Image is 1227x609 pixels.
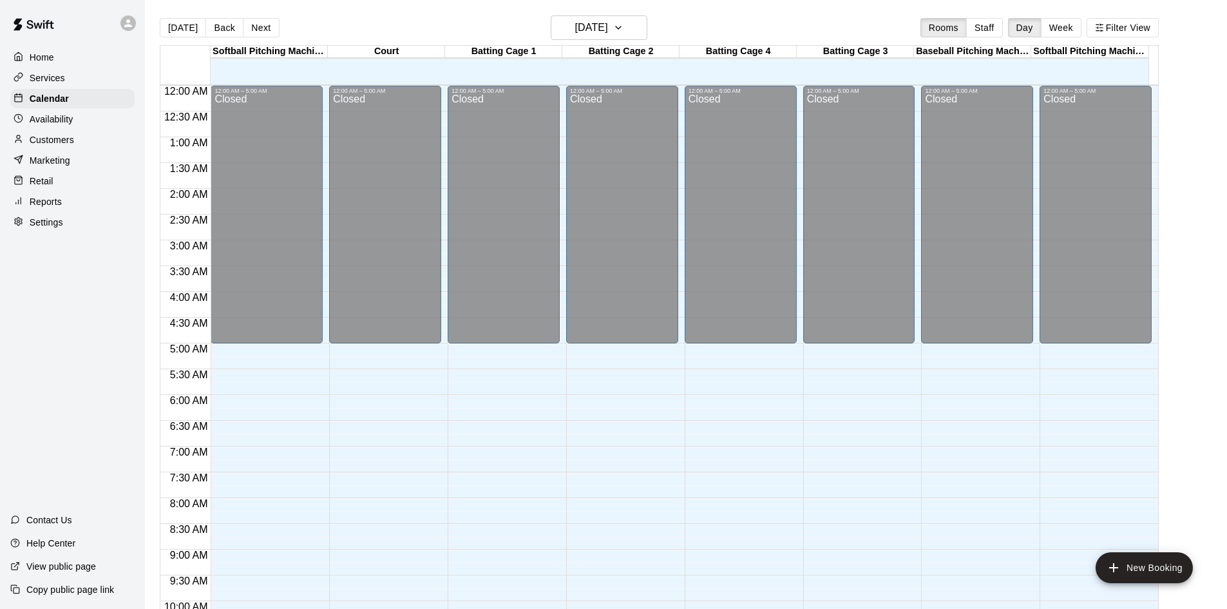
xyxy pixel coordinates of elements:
[448,86,560,343] div: 12:00 AM – 5:00 AM: Closed
[167,163,211,174] span: 1:30 AM
[167,137,211,148] span: 1:00 AM
[243,18,279,37] button: Next
[167,524,211,535] span: 8:30 AM
[1041,18,1081,37] button: Week
[10,68,135,88] a: Services
[562,46,680,58] div: Batting Cage 2
[30,113,73,126] p: Availability
[167,266,211,277] span: 3:30 AM
[445,46,562,58] div: Batting Cage 1
[167,575,211,586] span: 9:30 AM
[30,195,62,208] p: Reports
[921,86,1033,343] div: 12:00 AM – 5:00 AM: Closed
[26,560,96,573] p: View public page
[570,94,674,348] div: Closed
[161,111,211,122] span: 12:30 AM
[10,171,135,191] a: Retail
[689,94,793,348] div: Closed
[167,550,211,561] span: 9:00 AM
[161,86,211,97] span: 12:00 AM
[211,86,323,343] div: 12:00 AM – 5:00 AM: Closed
[551,15,647,40] button: [DATE]
[30,92,69,105] p: Calendar
[30,216,63,229] p: Settings
[30,51,54,64] p: Home
[205,18,243,37] button: Back
[214,88,319,94] div: 12:00 AM – 5:00 AM
[10,110,135,129] a: Availability
[1040,86,1152,343] div: 12:00 AM – 5:00 AM: Closed
[10,151,135,170] a: Marketing
[329,86,441,343] div: 12:00 AM – 5:00 AM: Closed
[807,94,911,348] div: Closed
[807,88,911,94] div: 12:00 AM – 5:00 AM
[167,318,211,329] span: 4:30 AM
[30,154,70,167] p: Marketing
[966,18,1003,37] button: Staff
[167,447,211,458] span: 7:00 AM
[10,89,135,108] a: Calendar
[1031,46,1148,58] div: Softball Pitching Machine 2
[167,421,211,432] span: 6:30 AM
[167,472,211,483] span: 7:30 AM
[30,72,65,84] p: Services
[920,18,967,37] button: Rooms
[1043,88,1148,94] div: 12:00 AM – 5:00 AM
[167,189,211,200] span: 2:00 AM
[680,46,797,58] div: Batting Cage 4
[167,215,211,226] span: 2:30 AM
[167,240,211,251] span: 3:00 AM
[167,343,211,354] span: 5:00 AM
[26,583,114,596] p: Copy public page link
[333,88,437,94] div: 12:00 AM – 5:00 AM
[685,86,797,343] div: 12:00 AM – 5:00 AM: Closed
[328,46,445,58] div: Court
[10,130,135,150] a: Customers
[10,213,135,232] a: Settings
[914,46,1031,58] div: Baseball Pitching Machine
[26,514,72,527] p: Contact Us
[167,498,211,509] span: 8:00 AM
[566,86,678,343] div: 12:00 AM – 5:00 AM: Closed
[30,175,53,188] p: Retail
[333,94,437,348] div: Closed
[689,88,793,94] div: 12:00 AM – 5:00 AM
[10,192,135,211] a: Reports
[797,46,914,58] div: Batting Cage 3
[167,292,211,303] span: 4:00 AM
[30,133,74,146] p: Customers
[160,18,206,37] button: [DATE]
[26,537,75,550] p: Help Center
[925,88,1029,94] div: 12:00 AM – 5:00 AM
[1008,18,1042,37] button: Day
[452,94,556,348] div: Closed
[1096,552,1193,583] button: add
[214,94,319,348] div: Closed
[452,88,556,94] div: 12:00 AM – 5:00 AM
[211,46,328,58] div: Softball Pitching Machine 1
[167,369,211,380] span: 5:30 AM
[803,86,915,343] div: 12:00 AM – 5:00 AM: Closed
[167,395,211,406] span: 6:00 AM
[575,19,608,37] h6: [DATE]
[1087,18,1159,37] button: Filter View
[570,88,674,94] div: 12:00 AM – 5:00 AM
[1043,94,1148,348] div: Closed
[925,94,1029,348] div: Closed
[10,48,135,67] a: Home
